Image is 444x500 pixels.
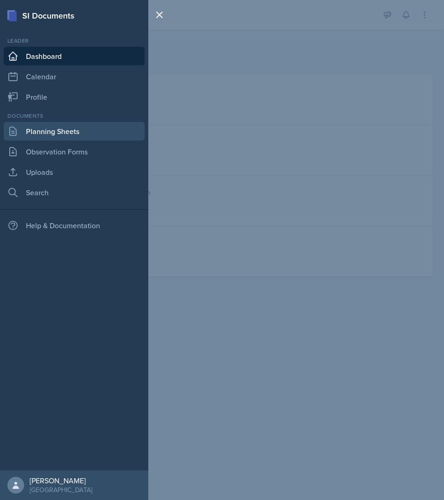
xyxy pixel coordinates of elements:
div: Leader [4,37,145,45]
div: [GEOGRAPHIC_DATA] [30,485,92,494]
a: Dashboard [4,47,145,65]
a: Planning Sheets [4,122,145,141]
a: Calendar [4,67,145,86]
div: [PERSON_NAME] [30,476,92,485]
a: Search [4,183,145,202]
a: Profile [4,88,145,106]
a: Observation Forms [4,142,145,161]
div: Help & Documentation [4,216,145,235]
div: Documents [4,112,145,120]
a: Uploads [4,163,145,181]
